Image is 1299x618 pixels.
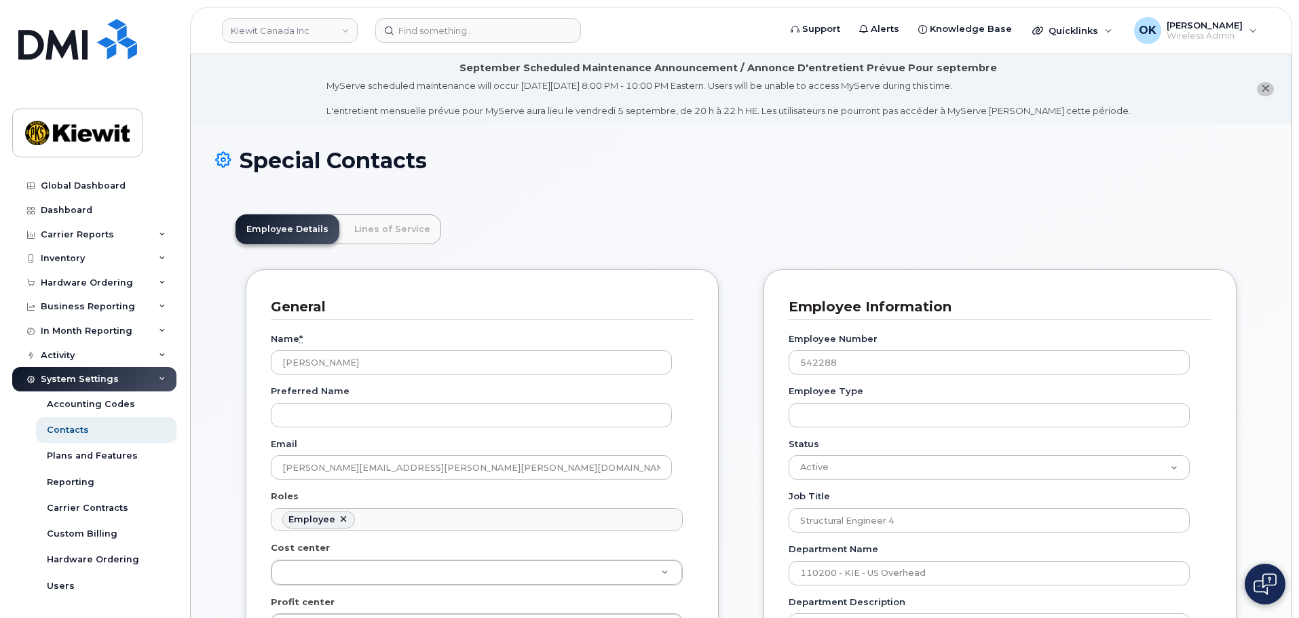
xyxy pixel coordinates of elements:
h1: Special Contacts [215,149,1267,172]
button: close notification [1257,82,1274,96]
label: Roles [271,490,299,503]
label: Employee Number [789,332,878,345]
a: Employee Details [236,214,339,244]
img: Open chat [1254,573,1277,595]
abbr: required [299,333,303,344]
label: Name [271,332,303,345]
label: Job Title [789,490,830,503]
label: Profit center [271,596,335,609]
div: September Scheduled Maintenance Announcement / Annonce D'entretient Prévue Pour septembre [459,61,997,75]
a: Lines of Service [343,214,441,244]
label: Department Description [789,596,905,609]
label: Department Name [789,543,878,556]
label: Preferred Name [271,385,350,398]
label: Cost center [271,541,330,554]
label: Status [789,438,819,450]
label: Email [271,438,297,450]
h3: General [271,298,683,316]
label: Employee Type [789,385,863,398]
div: Employee [288,514,335,525]
div: MyServe scheduled maintenance will occur [DATE][DATE] 8:00 PM - 10:00 PM Eastern. Users will be u... [326,79,1131,117]
h3: Employee Information [789,298,1201,316]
